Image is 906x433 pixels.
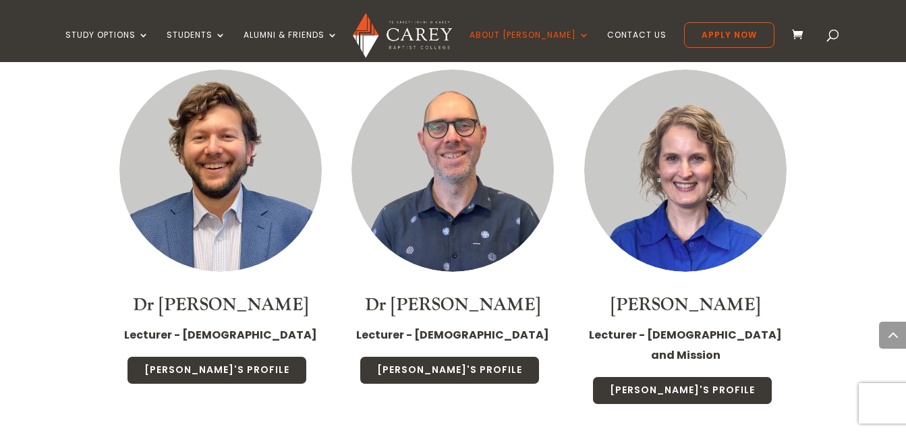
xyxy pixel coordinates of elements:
[584,69,787,272] img: Emma Stokes 300x300
[167,30,226,62] a: Students
[470,30,590,62] a: About [PERSON_NAME]
[133,293,308,316] a: Dr [PERSON_NAME]
[684,22,774,48] a: Apply Now
[607,30,667,62] a: Contact Us
[360,356,540,384] a: [PERSON_NAME]'s Profile
[611,293,760,316] a: [PERSON_NAME]
[592,376,772,405] a: [PERSON_NAME]'s Profile
[589,327,782,363] strong: Lecturer - [DEMOGRAPHIC_DATA] and Mission
[356,327,549,343] strong: Lecturer - [DEMOGRAPHIC_DATA]
[353,13,452,58] img: Carey Baptist College
[365,293,540,316] a: Dr [PERSON_NAME]
[124,327,317,343] strong: Lecturer - [DEMOGRAPHIC_DATA]
[351,69,554,272] img: Jonathan Robinson_300x300
[65,30,149,62] a: Study Options
[127,356,307,384] a: [PERSON_NAME]'s Profile
[244,30,338,62] a: Alumni & Friends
